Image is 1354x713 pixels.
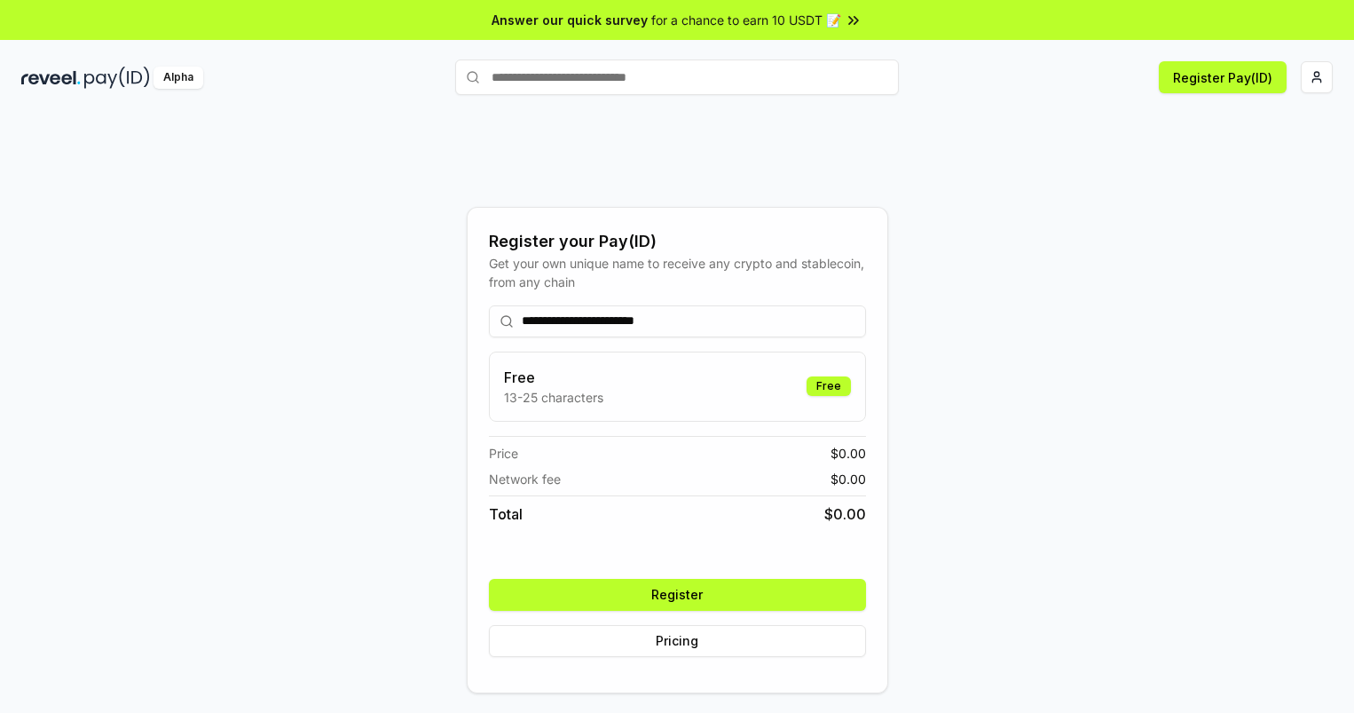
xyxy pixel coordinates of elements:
[807,376,851,396] div: Free
[1159,61,1287,93] button: Register Pay(ID)
[84,67,150,89] img: pay_id
[824,503,866,525] span: $ 0.00
[489,579,866,611] button: Register
[489,503,523,525] span: Total
[489,229,866,254] div: Register your Pay(ID)
[504,367,603,388] h3: Free
[831,444,866,463] span: $ 0.00
[651,11,841,29] span: for a chance to earn 10 USDT 📝
[504,388,603,407] p: 13-25 characters
[492,11,648,29] span: Answer our quick survey
[489,254,866,291] div: Get your own unique name to receive any crypto and stablecoin, from any chain
[21,67,81,89] img: reveel_dark
[489,444,518,463] span: Price
[489,625,866,657] button: Pricing
[489,470,561,488] span: Network fee
[831,470,866,488] span: $ 0.00
[154,67,203,89] div: Alpha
